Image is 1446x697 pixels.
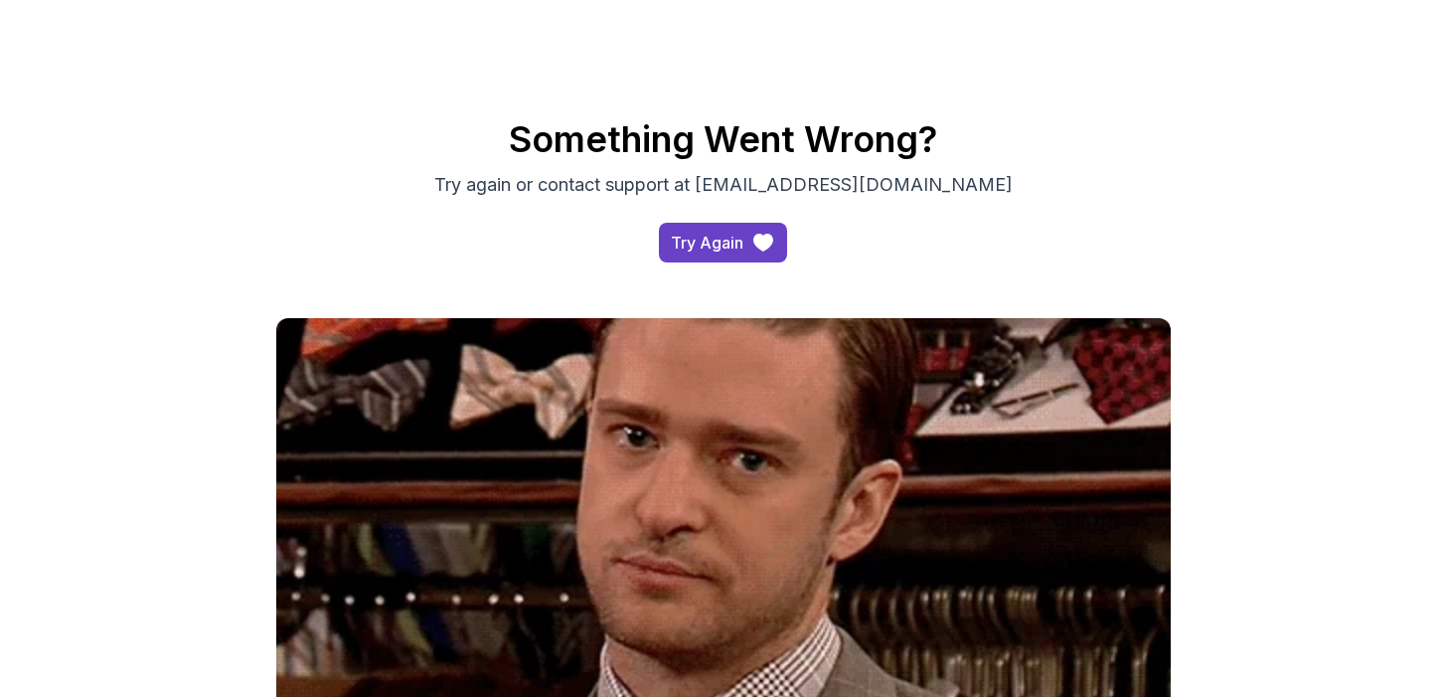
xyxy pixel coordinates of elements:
button: Try Again [659,223,787,262]
p: Try again or contact support at [EMAIL_ADDRESS][DOMAIN_NAME] [390,171,1057,199]
a: access-dashboard [659,223,787,262]
div: Try Again [671,231,743,255]
h2: Something Went Wrong? [28,119,1419,159]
